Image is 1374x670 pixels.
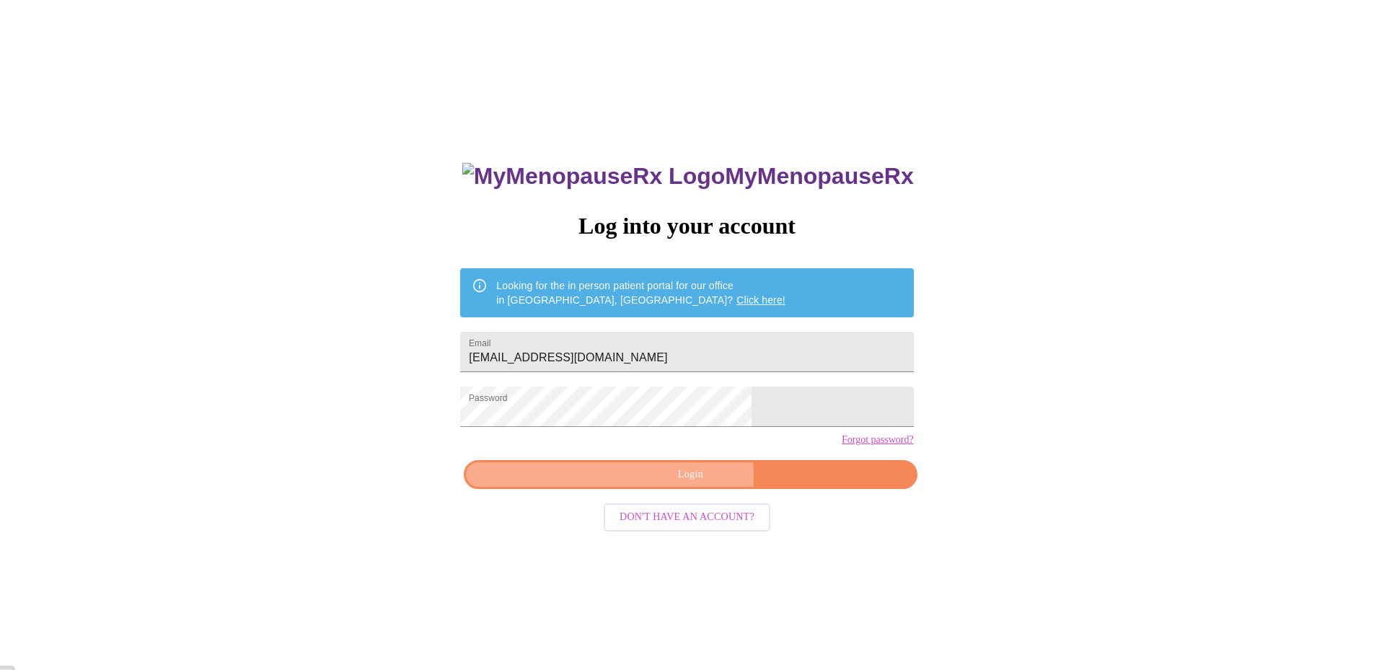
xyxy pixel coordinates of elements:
[464,460,917,490] button: Login
[462,163,914,190] h3: MyMenopauseRx
[620,508,754,526] span: Don't have an account?
[496,273,785,313] div: Looking for the in person patient portal for our office in [GEOGRAPHIC_DATA], [GEOGRAPHIC_DATA]?
[604,503,770,532] button: Don't have an account?
[736,294,785,306] a: Click here!
[462,163,725,190] img: MyMenopauseRx Logo
[600,510,774,522] a: Don't have an account?
[842,434,914,446] a: Forgot password?
[480,466,900,484] span: Login
[460,213,913,239] h3: Log into your account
